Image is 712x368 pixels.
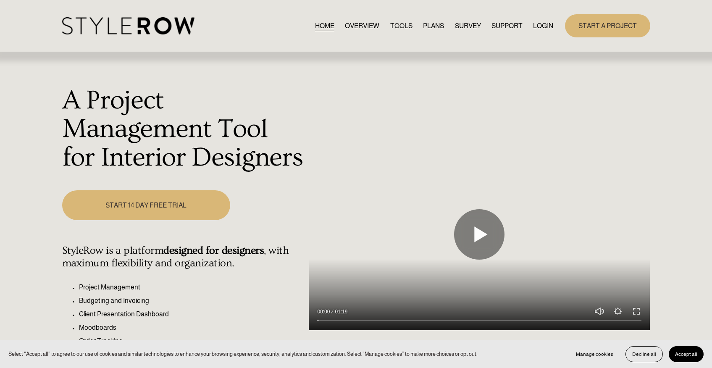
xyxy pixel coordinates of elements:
a: SURVEY [455,20,481,32]
h1: A Project Management Tool for Interior Designers [62,87,305,172]
div: Duration [332,308,349,316]
p: Project Management [79,282,305,292]
p: Order Tracking [79,336,305,346]
a: START A PROJECT [565,14,650,37]
span: Decline all [632,351,656,357]
button: Manage cookies [570,346,620,362]
p: Moodboards [79,323,305,333]
button: Play [454,209,504,260]
a: PLANS [423,20,444,32]
input: Seek [317,318,641,323]
img: StyleRow [62,17,194,34]
a: OVERVIEW [345,20,379,32]
p: Client Presentation Dashboard [79,309,305,319]
a: TOOLS [390,20,412,32]
strong: designed for designers [163,244,264,257]
span: SUPPORT [491,21,523,31]
a: START 14 DAY FREE TRIAL [62,190,230,220]
button: Accept all [669,346,704,362]
h4: StyleRow is a platform , with maximum flexibility and organization. [62,244,305,270]
button: Decline all [625,346,663,362]
a: HOME [315,20,334,32]
span: Manage cookies [576,351,613,357]
span: Accept all [675,351,697,357]
a: folder dropdown [491,20,523,32]
p: Select “Accept all” to agree to our use of cookies and similar technologies to enhance your brows... [8,350,478,358]
p: Budgeting and Invoicing [79,296,305,306]
a: LOGIN [533,20,553,32]
div: Current time [317,308,332,316]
